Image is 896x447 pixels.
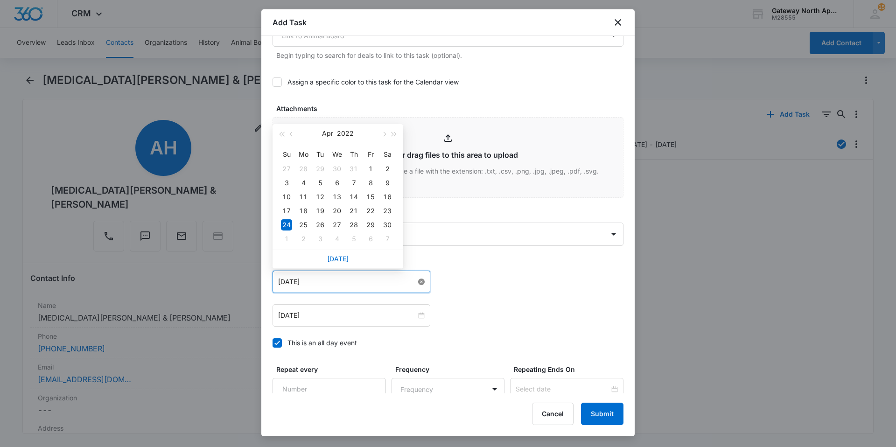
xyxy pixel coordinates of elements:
[315,205,326,217] div: 19
[348,177,359,189] div: 7
[312,162,329,176] td: 2022-03-29
[312,218,329,232] td: 2022-04-26
[295,176,312,190] td: 2022-04-04
[312,190,329,204] td: 2022-04-12
[379,162,396,176] td: 2022-04-02
[281,205,292,217] div: 17
[273,77,623,87] label: Assign a specific color to this task for the Calendar view
[298,233,309,244] div: 2
[281,233,292,244] div: 1
[395,364,509,374] label: Frequency
[295,190,312,204] td: 2022-04-11
[382,205,393,217] div: 23
[276,104,627,113] label: Attachments
[379,232,396,246] td: 2022-05-07
[295,218,312,232] td: 2022-04-25
[298,177,309,189] div: 4
[295,162,312,176] td: 2022-03-28
[315,177,326,189] div: 5
[379,204,396,218] td: 2022-04-23
[348,163,359,175] div: 31
[532,403,574,425] button: Cancel
[362,147,379,162] th: Fr
[379,190,396,204] td: 2022-04-16
[612,17,623,28] button: close
[331,219,343,230] div: 27
[345,204,362,218] td: 2022-04-21
[348,191,359,203] div: 14
[365,177,376,189] div: 8
[379,176,396,190] td: 2022-04-09
[298,219,309,230] div: 25
[362,204,379,218] td: 2022-04-22
[379,218,396,232] td: 2022-04-30
[315,233,326,244] div: 3
[287,338,357,348] div: This is an all day event
[362,232,379,246] td: 2022-05-06
[273,378,386,400] input: Number
[362,176,379,190] td: 2022-04-08
[281,191,292,203] div: 10
[276,50,623,60] p: Begin typing to search for deals to link to this task (optional).
[345,162,362,176] td: 2022-03-31
[362,190,379,204] td: 2022-04-15
[382,219,393,230] div: 30
[345,190,362,204] td: 2022-04-14
[295,232,312,246] td: 2022-05-02
[331,177,343,189] div: 6
[278,190,295,204] td: 2022-04-10
[278,277,416,287] input: Apr 24, 2022
[312,232,329,246] td: 2022-05-03
[278,218,295,232] td: 2022-04-24
[312,176,329,190] td: 2022-04-05
[298,205,309,217] div: 18
[331,163,343,175] div: 30
[312,147,329,162] th: Tu
[379,147,396,162] th: Sa
[281,219,292,230] div: 24
[278,162,295,176] td: 2022-03-27
[298,191,309,203] div: 11
[337,124,354,143] button: 2022
[365,233,376,244] div: 6
[345,176,362,190] td: 2022-04-07
[322,124,333,143] button: Apr
[298,163,309,175] div: 28
[348,205,359,217] div: 21
[281,163,292,175] div: 27
[382,191,393,203] div: 16
[418,279,425,285] span: close-circle
[276,364,390,374] label: Repeat every
[365,205,376,217] div: 22
[382,163,393,175] div: 2
[278,204,295,218] td: 2022-04-17
[345,232,362,246] td: 2022-05-05
[315,191,326,203] div: 12
[278,232,295,246] td: 2022-05-01
[345,147,362,162] th: Th
[327,255,349,263] a: [DATE]
[348,219,359,230] div: 28
[331,233,343,244] div: 4
[331,205,343,217] div: 20
[278,147,295,162] th: Su
[329,218,345,232] td: 2022-04-27
[514,364,627,374] label: Repeating Ends On
[273,17,307,28] h1: Add Task
[329,190,345,204] td: 2022-04-13
[278,310,416,321] input: Apr 24, 2022
[345,218,362,232] td: 2022-04-28
[348,233,359,244] div: 5
[315,163,326,175] div: 29
[276,257,627,267] label: Time span
[329,232,345,246] td: 2022-05-04
[362,218,379,232] td: 2022-04-29
[365,163,376,175] div: 1
[278,176,295,190] td: 2022-04-03
[329,204,345,218] td: 2022-04-20
[329,147,345,162] th: We
[295,204,312,218] td: 2022-04-18
[331,191,343,203] div: 13
[329,176,345,190] td: 2022-04-06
